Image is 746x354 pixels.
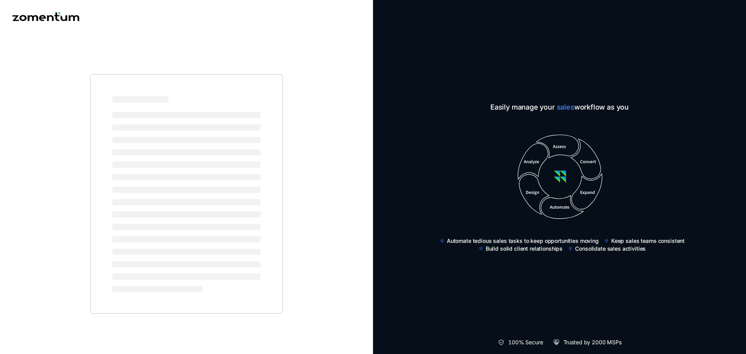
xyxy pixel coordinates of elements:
span: Build solid client relationships [486,245,563,253]
img: Zomentum logo [12,12,79,21]
span: Trusted by 2000 MSPs [563,338,622,346]
span: Keep sales teams consistent [611,237,685,245]
span: Easily manage your workflow as you [434,102,685,113]
span: 100% Secure [508,338,543,346]
span: sales [557,103,574,111]
span: Automate tedious sales tasks to keep opportunities moving [447,237,599,245]
span: Consolidate sales activities [575,245,646,253]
